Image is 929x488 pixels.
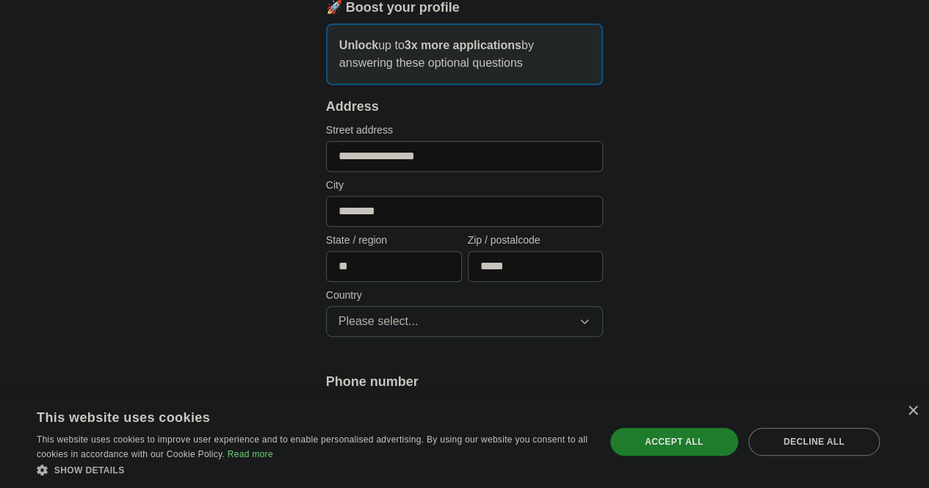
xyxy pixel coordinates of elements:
label: Street address [326,123,604,138]
a: Read more, opens a new window [228,449,273,459]
span: Show details [54,465,125,476]
p: up to by answering these optional questions [326,23,604,85]
div: Decline all [748,428,880,456]
label: City [326,178,604,193]
div: Show details [37,462,588,477]
span: Please select... [339,313,419,330]
button: Please select... [326,306,604,337]
span: This website uses cookies to improve user experience and to enable personalised advertising. By u... [37,434,588,459]
label: Country [326,288,604,303]
div: Address [326,97,604,117]
strong: 3x more applications [405,39,521,51]
div: Close [907,406,918,417]
label: State / region [326,233,462,248]
div: Accept all [610,428,738,456]
label: Zip / postalcode [468,233,604,248]
strong: Unlock [339,39,378,51]
label: Phone number [326,372,604,392]
div: This website uses cookies [37,404,552,426]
